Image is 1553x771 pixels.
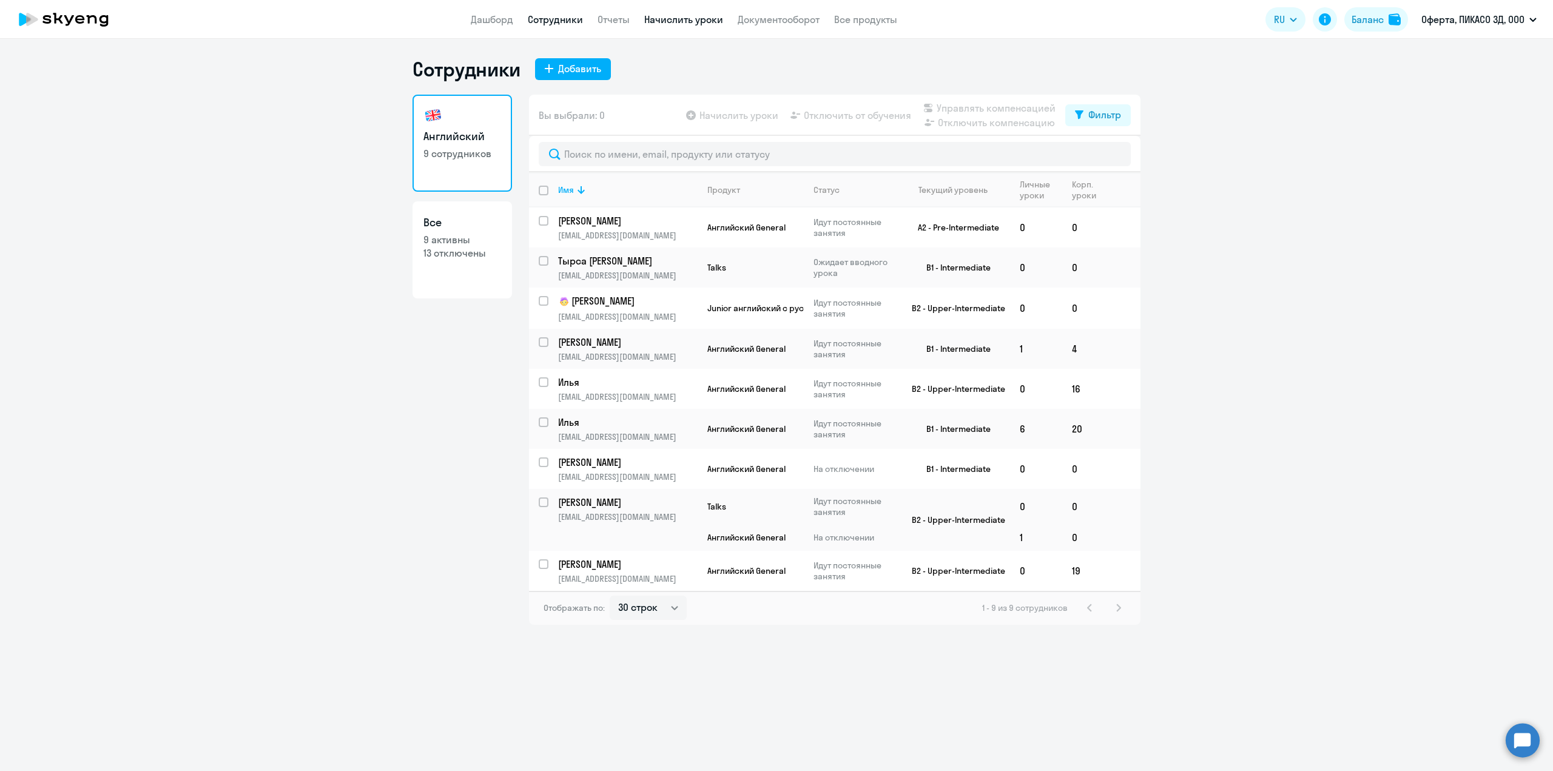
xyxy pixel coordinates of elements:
p: [EMAIL_ADDRESS][DOMAIN_NAME] [558,270,697,281]
a: Илья [558,416,697,429]
p: 13 отключены [423,246,501,260]
p: [EMAIL_ADDRESS][DOMAIN_NAME] [558,511,697,522]
h1: Сотрудники [413,57,520,81]
span: Английский General [707,532,786,543]
p: [EMAIL_ADDRESS][DOMAIN_NAME] [558,573,697,584]
div: Фильтр [1088,107,1121,122]
td: 0 [1062,247,1107,288]
td: B2 - Upper-Intermediate [897,369,1010,409]
p: [PERSON_NAME] [558,557,695,571]
p: Идут постоянные занятия [814,217,897,238]
button: Балансbalance [1344,7,1408,32]
a: [PERSON_NAME] [558,496,697,509]
p: [PERSON_NAME] [558,214,695,227]
p: 9 сотрудников [423,147,501,160]
a: Все9 активны13 отключены [413,201,512,298]
td: 20 [1062,409,1107,449]
a: Начислить уроки [644,13,723,25]
td: 0 [1010,288,1062,329]
img: child [558,295,570,308]
span: Talks [707,501,726,512]
p: Идут постоянные занятия [814,496,897,517]
p: [EMAIL_ADDRESS][DOMAIN_NAME] [558,351,697,362]
a: Тырса [PERSON_NAME] [558,254,697,268]
p: Идут постоянные занятия [814,560,897,582]
p: [PERSON_NAME] [558,456,695,469]
td: B1 - Intermediate [897,247,1010,288]
p: [PERSON_NAME] [558,294,695,309]
td: 0 [1062,489,1107,524]
td: B1 - Intermediate [897,409,1010,449]
p: [EMAIL_ADDRESS][DOMAIN_NAME] [558,471,697,482]
p: [EMAIL_ADDRESS][DOMAIN_NAME] [558,391,697,402]
button: Оферта, ПИКАСО 3Д, ООО [1415,5,1543,34]
div: Баланс [1352,12,1384,27]
img: balance [1389,13,1401,25]
div: Текущий уровень [918,184,988,195]
p: [PERSON_NAME] [558,335,695,349]
td: 0 [1010,449,1062,489]
p: На отключении [814,532,897,543]
p: Илья [558,375,695,389]
p: Идут постоянные занятия [814,418,897,440]
span: Английский General [707,343,786,354]
td: B2 - Upper-Intermediate [897,288,1010,329]
span: Английский General [707,423,786,434]
p: 9 активны [423,233,501,246]
td: B1 - Intermediate [897,449,1010,489]
div: Имя [558,184,574,195]
div: Личные уроки [1020,179,1062,201]
span: Английский General [707,565,786,576]
td: B2 - Upper-Intermediate [897,551,1010,591]
td: 0 [1010,551,1062,591]
p: На отключении [814,463,897,474]
div: Статус [814,184,840,195]
td: 0 [1062,449,1107,489]
a: child[PERSON_NAME] [558,294,697,309]
p: Ожидает вводного урока [814,257,897,278]
span: Английский General [707,222,786,233]
a: Документооборот [738,13,820,25]
p: [EMAIL_ADDRESS][DOMAIN_NAME] [558,431,697,442]
p: Идут постоянные занятия [814,338,897,360]
td: 0 [1010,207,1062,247]
td: 0 [1010,489,1062,524]
td: 4 [1062,329,1107,369]
span: Junior английский с русскоговорящим преподавателем [707,303,935,314]
td: B1 - Intermediate [897,329,1010,369]
a: [PERSON_NAME] [558,335,697,349]
td: A2 - Pre-Intermediate [897,207,1010,247]
td: 6 [1010,409,1062,449]
a: [PERSON_NAME] [558,214,697,227]
p: [EMAIL_ADDRESS][DOMAIN_NAME] [558,311,697,322]
a: [PERSON_NAME] [558,557,697,571]
div: Добавить [558,61,601,76]
td: 0 [1062,288,1107,329]
a: [PERSON_NAME] [558,456,697,469]
a: Отчеты [598,13,630,25]
p: [EMAIL_ADDRESS][DOMAIN_NAME] [558,230,697,241]
p: Идут постоянные занятия [814,378,897,400]
img: english [423,106,443,125]
a: Все продукты [834,13,897,25]
p: [PERSON_NAME] [558,496,695,509]
span: Английский General [707,463,786,474]
span: Talks [707,262,726,273]
button: Добавить [535,58,611,80]
p: Оферта, ПИКАСО 3Д, ООО [1421,12,1524,27]
td: 1 [1010,329,1062,369]
button: Фильтр [1065,104,1131,126]
td: 0 [1010,369,1062,409]
td: 0 [1010,247,1062,288]
input: Поиск по имени, email, продукту или статусу [539,142,1131,166]
span: Отображать по: [544,602,605,613]
a: Дашборд [471,13,513,25]
span: RU [1274,12,1285,27]
div: Имя [558,184,697,195]
td: B2 - Upper-Intermediate [897,489,1010,551]
td: 16 [1062,369,1107,409]
p: Илья [558,416,695,429]
td: 0 [1062,207,1107,247]
h3: Английский [423,129,501,144]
